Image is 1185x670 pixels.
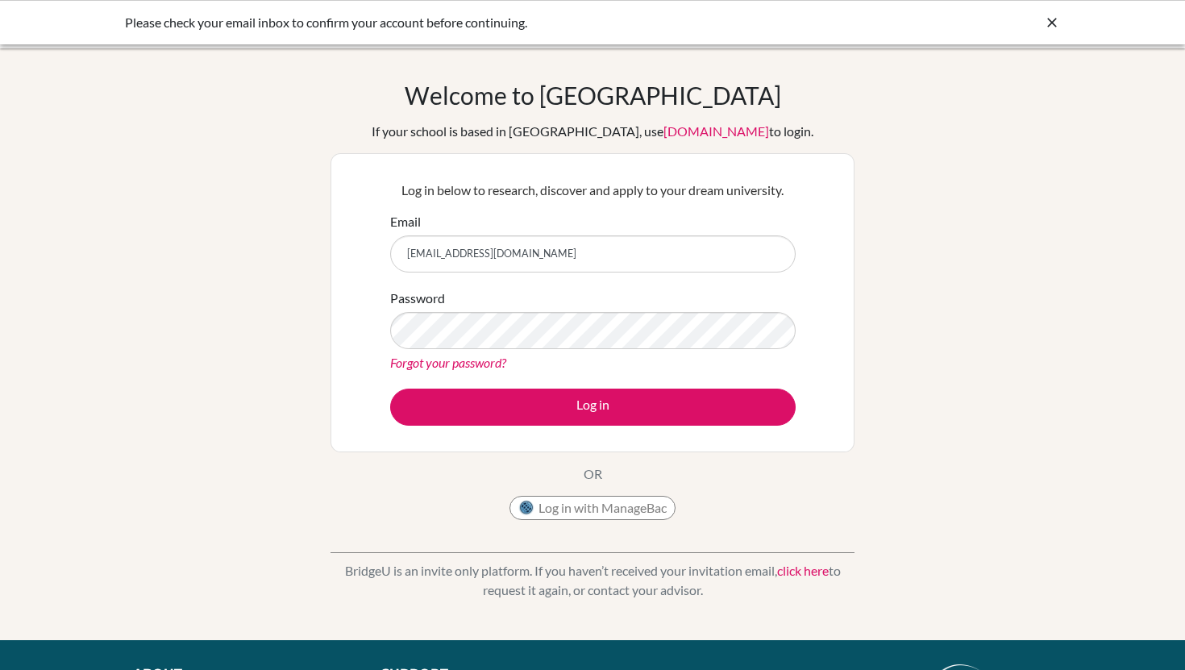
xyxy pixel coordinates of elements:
[584,464,602,484] p: OR
[405,81,781,110] h1: Welcome to [GEOGRAPHIC_DATA]
[372,122,813,141] div: If your school is based in [GEOGRAPHIC_DATA], use to login.
[125,13,818,32] div: Please check your email inbox to confirm your account before continuing.
[390,289,445,308] label: Password
[390,389,796,426] button: Log in
[777,563,829,578] a: click here
[390,181,796,200] p: Log in below to research, discover and apply to your dream university.
[390,212,421,231] label: Email
[390,355,506,370] a: Forgot your password?
[663,123,769,139] a: [DOMAIN_NAME]
[509,496,676,520] button: Log in with ManageBac
[331,561,854,600] p: BridgeU is an invite only platform. If you haven’t received your invitation email, to request it ...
